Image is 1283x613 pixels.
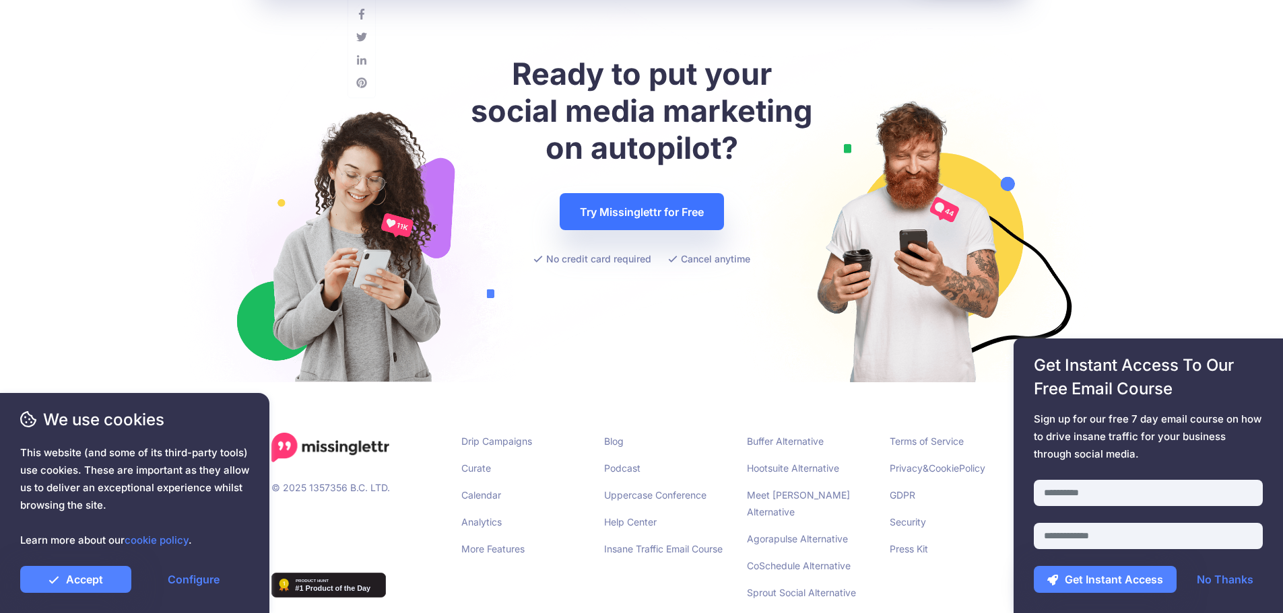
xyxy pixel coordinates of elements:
[890,435,964,447] a: Terms of Service
[461,543,525,554] a: More Features
[604,462,640,474] a: Podcast
[890,516,926,528] a: Security
[1183,566,1267,593] a: No Thanks
[890,460,1012,476] li: & Policy
[604,543,723,554] a: Insane Traffic Email Course
[467,55,817,166] h2: Ready to put your social media marketing on autopilot?
[20,408,249,431] span: We use cookies
[747,462,839,474] a: Hootsuite Alternative
[138,566,249,593] a: Configure
[125,534,189,546] a: cookie policy
[890,489,915,501] a: GDPR
[747,533,848,544] a: Agorapulse Alternative
[890,543,928,554] a: Press Kit
[747,587,856,598] a: Sprout Social Alternative
[604,489,706,501] a: Uppercase Conference
[890,462,923,474] a: Privacy
[20,444,249,549] span: This website (and some of its third-party tools) use cookies. These are important as they allow u...
[747,435,824,447] a: Buffer Alternative
[261,433,452,611] div: © 2025 1357356 B.C. LTD.
[929,462,959,474] a: Cookie
[461,435,532,447] a: Drip Campaigns
[747,489,850,517] a: Meet [PERSON_NAME] Alternative
[533,250,651,267] li: No credit card required
[20,566,131,593] a: Accept
[668,250,750,267] li: Cancel anytime
[1034,566,1177,593] button: Get Instant Access
[461,516,502,528] a: Analytics
[560,193,724,230] a: Try Missinglettr for Free
[604,516,657,528] a: Help Center
[747,560,851,571] a: CoSchedule Alternative
[461,489,501,501] a: Calendar
[604,435,624,447] a: Blog
[271,573,386,598] img: Missinglettr - Social Media Marketing for content focused teams | Product Hunt
[1034,353,1263,400] span: Get Instant Access To Our Free Email Course
[461,462,491,474] a: Curate
[1034,410,1263,463] span: Sign up for our free 7 day email course on how to drive insane traffic for your business through ...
